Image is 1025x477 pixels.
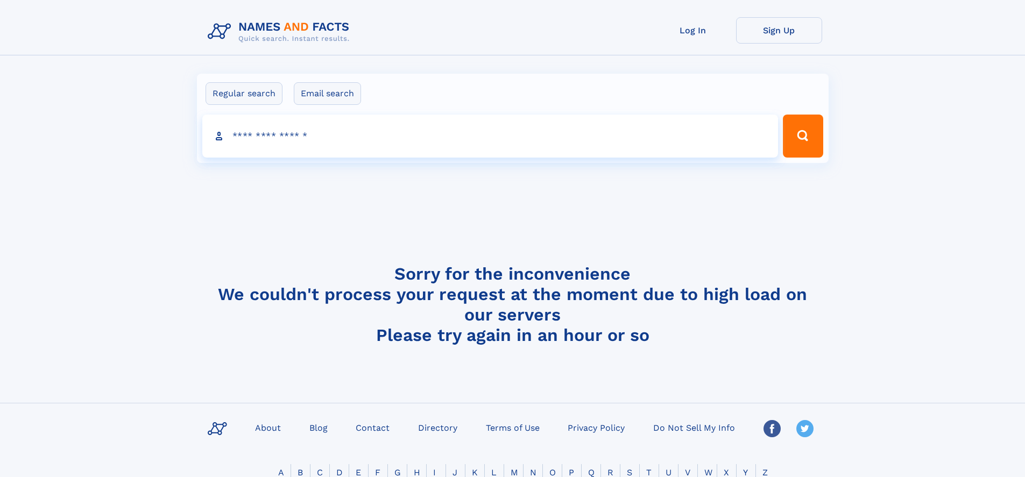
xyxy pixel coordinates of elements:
label: Regular search [206,82,282,105]
a: Contact [351,419,394,435]
a: Terms of Use [482,419,544,435]
h4: Sorry for the inconvenience We couldn't process your request at the moment due to high load on ou... [203,264,822,345]
a: Privacy Policy [563,419,629,435]
a: Blog [305,419,332,435]
img: Logo Names and Facts [203,17,358,46]
a: About [251,419,285,435]
img: Facebook [764,420,781,437]
a: Do Not Sell My Info [649,419,739,435]
button: Search Button [783,115,823,158]
a: Sign Up [736,17,822,44]
label: Email search [294,82,361,105]
input: search input [202,115,779,158]
a: Log In [650,17,736,44]
img: Twitter [796,420,814,437]
a: Directory [414,419,462,435]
